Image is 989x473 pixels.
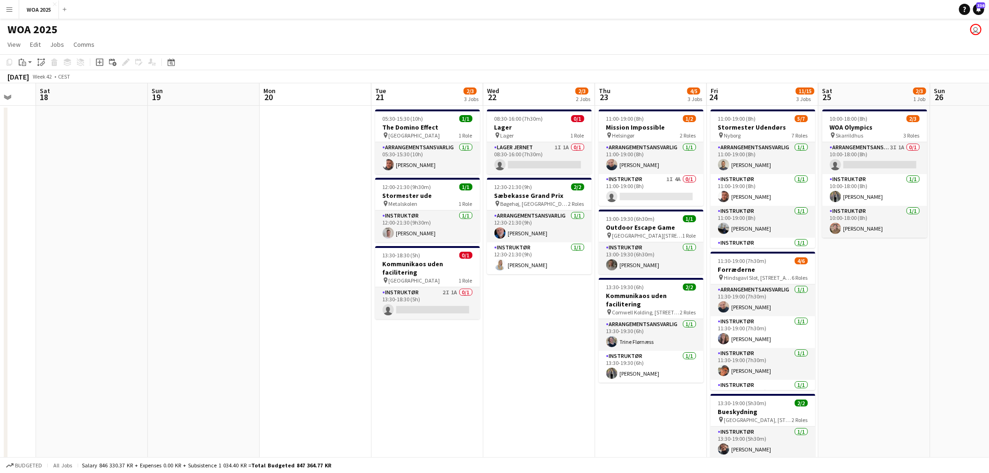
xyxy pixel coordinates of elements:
[82,462,331,469] div: Salary 846 330.37 KR + Expenses 0.00 KR + Subsistence 1 034.40 KR =
[15,462,42,469] span: Budgeted
[30,40,41,49] span: Edit
[50,40,64,49] span: Jobs
[31,73,54,80] span: Week 42
[26,38,44,51] a: Edit
[51,462,74,469] span: All jobs
[46,38,68,51] a: Jobs
[7,22,58,36] h1: WOA 2025
[970,24,982,35] app-user-avatar: Drift Drift
[19,0,59,19] button: WOA 2025
[973,4,984,15] a: 336
[976,2,985,8] span: 336
[73,40,95,49] span: Comms
[251,462,331,469] span: Total Budgeted 847 364.77 KR
[5,460,44,471] button: Budgeted
[70,38,98,51] a: Comms
[7,72,29,81] div: [DATE]
[7,40,21,49] span: View
[58,73,70,80] div: CEST
[4,38,24,51] a: View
